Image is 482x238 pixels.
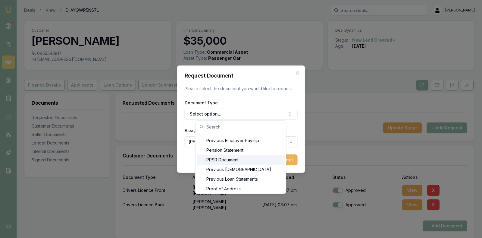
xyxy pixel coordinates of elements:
[197,165,285,174] div: Previous [DEMOGRAPHIC_DATA]
[197,155,285,165] div: PPSR Document
[185,100,218,105] label: Document Type
[185,73,298,78] h2: Request Document
[197,136,285,145] div: Previous Employer Payslip
[206,121,282,133] input: Search...
[185,109,298,119] button: Select option...
[185,128,218,133] label: Assigned Client
[185,86,298,92] p: Please select the document you would like to request.
[197,145,285,155] div: Pension Statement
[196,133,286,193] div: Search...
[197,174,285,184] div: Previous Loan Statements
[197,184,285,194] div: Proof of Address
